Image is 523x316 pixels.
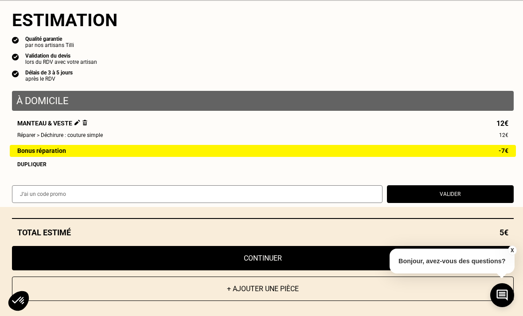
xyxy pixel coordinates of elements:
[12,246,514,270] button: Continuer
[82,120,87,125] img: Supprimer
[25,36,74,42] div: Qualité garantie
[500,228,508,237] span: 5€
[25,42,74,48] div: par nos artisans Tilli
[17,120,87,127] span: Manteau & veste
[496,120,508,127] span: 12€
[74,120,80,125] img: Éditer
[12,10,514,31] section: Estimation
[16,95,509,106] p: À domicile
[17,132,103,139] span: Réparer > Déchirure : couture simple
[387,185,514,203] button: Valider
[17,147,66,155] span: Bonus réparation
[25,70,73,76] div: Délais de 3 à 5 jours
[17,161,508,168] div: Dupliquer
[12,228,514,237] div: Total estimé
[25,53,97,59] div: Validation du devis
[12,36,19,44] img: icon list info
[12,70,19,78] img: icon list info
[499,132,508,139] span: 12€
[25,76,73,82] div: après le RDV
[12,185,382,203] input: J‘ai un code promo
[507,246,516,255] button: X
[12,53,19,61] img: icon list info
[499,147,508,155] span: -7€
[25,59,97,65] div: lors du RDV avec votre artisan
[390,249,515,273] p: Bonjour, avez-vous des questions?
[12,277,514,301] button: + Ajouter une pièce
